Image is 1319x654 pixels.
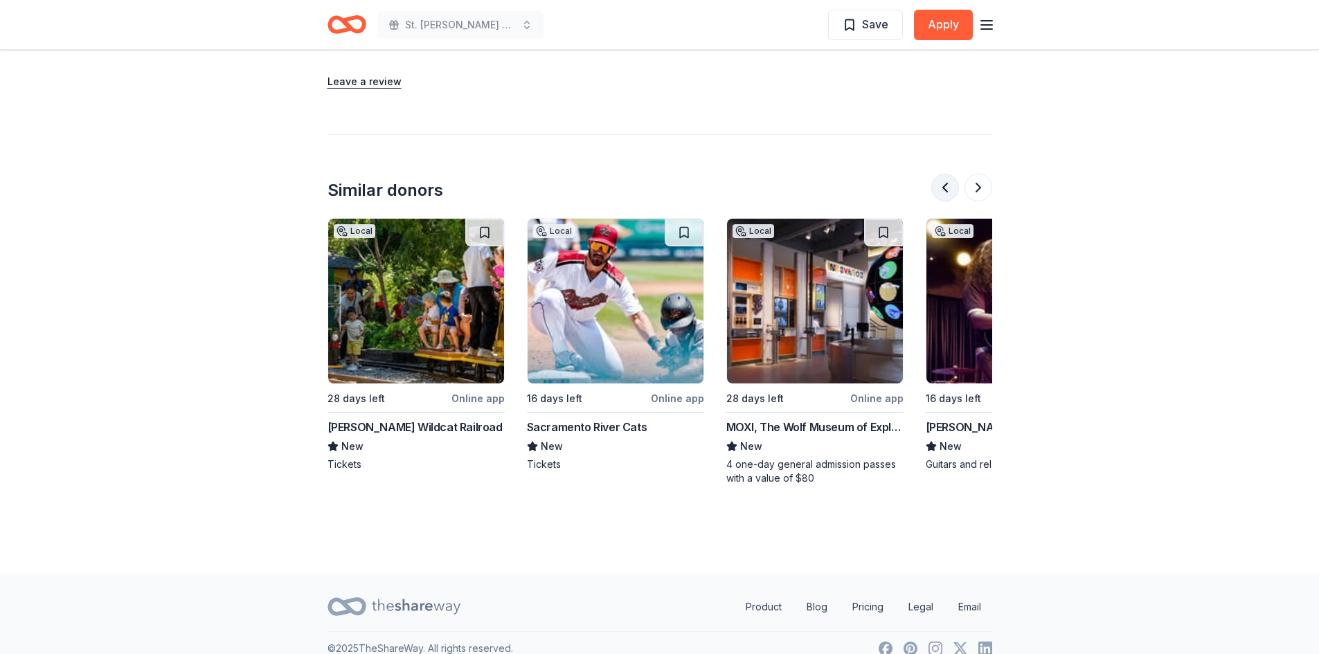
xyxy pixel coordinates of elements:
[735,593,793,621] a: Product
[841,593,895,621] a: Pricing
[327,457,505,471] div: Tickets
[541,438,563,455] span: New
[726,419,904,435] div: MOXI, The Wolf Museum of Exploration + Innovation
[733,224,774,238] div: Local
[947,593,992,621] a: Email
[850,390,904,407] div: Online app
[740,438,762,455] span: New
[328,219,504,383] img: Image for Billy Jones Wildcat Railroad
[926,218,1103,471] a: Image for Taylor GuitarsLocal16 days leftOnline app[PERSON_NAME] GuitarsNewGuitars and related me...
[377,11,544,39] button: St. [PERSON_NAME] of Siena Fall Festival Silent Auction
[527,218,704,471] a: Image for Sacramento River CatsLocal16 days leftOnline appSacramento River CatsNewTickets
[726,218,904,485] a: Image for MOXI, The Wolf Museum of Exploration + InnovationLocal28 days leftOnline appMOXI, The W...
[926,390,981,407] div: 16 days left
[926,419,1055,435] div: [PERSON_NAME] Guitars
[533,224,575,238] div: Local
[828,10,903,40] button: Save
[735,593,992,621] nav: quick links
[327,179,443,201] div: Similar donors
[405,17,516,33] span: St. [PERSON_NAME] of Siena Fall Festival Silent Auction
[527,390,582,407] div: 16 days left
[862,15,888,33] span: Save
[341,438,364,455] span: New
[726,390,784,407] div: 28 days left
[334,224,375,238] div: Local
[926,457,1103,471] div: Guitars and related merchandise
[527,457,704,471] div: Tickets
[527,419,647,435] div: Sacramento River Cats
[327,8,366,41] a: Home
[327,419,503,435] div: [PERSON_NAME] Wildcat Railroad
[327,390,385,407] div: 28 days left
[726,457,904,485] div: 4 one-day general admission passes with a value of $80
[932,224,973,238] div: Local
[796,593,838,621] a: Blog
[651,390,704,407] div: Online app
[528,219,703,383] img: Image for Sacramento River Cats
[327,218,505,471] a: Image for Billy Jones Wildcat RailroadLocal28 days leftOnline app[PERSON_NAME] Wildcat RailroadNe...
[926,219,1102,383] img: Image for Taylor Guitars
[914,10,973,40] button: Apply
[727,219,903,383] img: Image for MOXI, The Wolf Museum of Exploration + Innovation
[897,593,944,621] a: Legal
[327,73,402,90] button: Leave a review
[940,438,962,455] span: New
[451,390,505,407] div: Online app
